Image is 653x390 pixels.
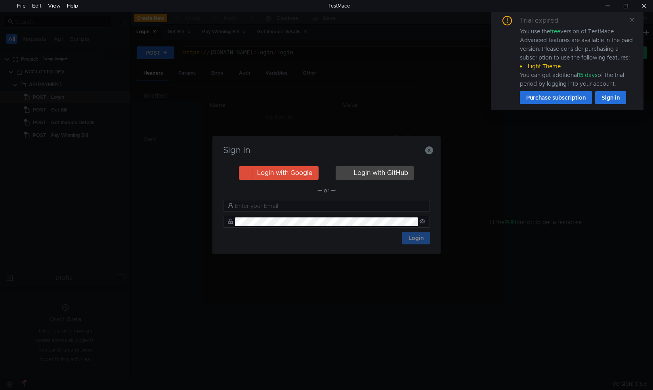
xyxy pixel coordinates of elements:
div: Trial expired [520,16,568,25]
h3: Sign in [222,146,431,155]
span: free [550,28,560,35]
button: Login with GitHub [336,166,414,180]
div: — or — [223,186,430,195]
button: Login with Google [239,166,319,180]
li: Light Theme [520,62,634,71]
input: Enter your Email [235,202,425,210]
button: Purchase subscription [520,91,592,104]
div: You use the version of TestMace. Advanced features are available in the paid version. Please cons... [520,27,634,88]
button: Sign in [595,91,626,104]
div: You can get additional of the trial period by logging into your account. [520,71,634,88]
span: 15 days [578,71,598,79]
